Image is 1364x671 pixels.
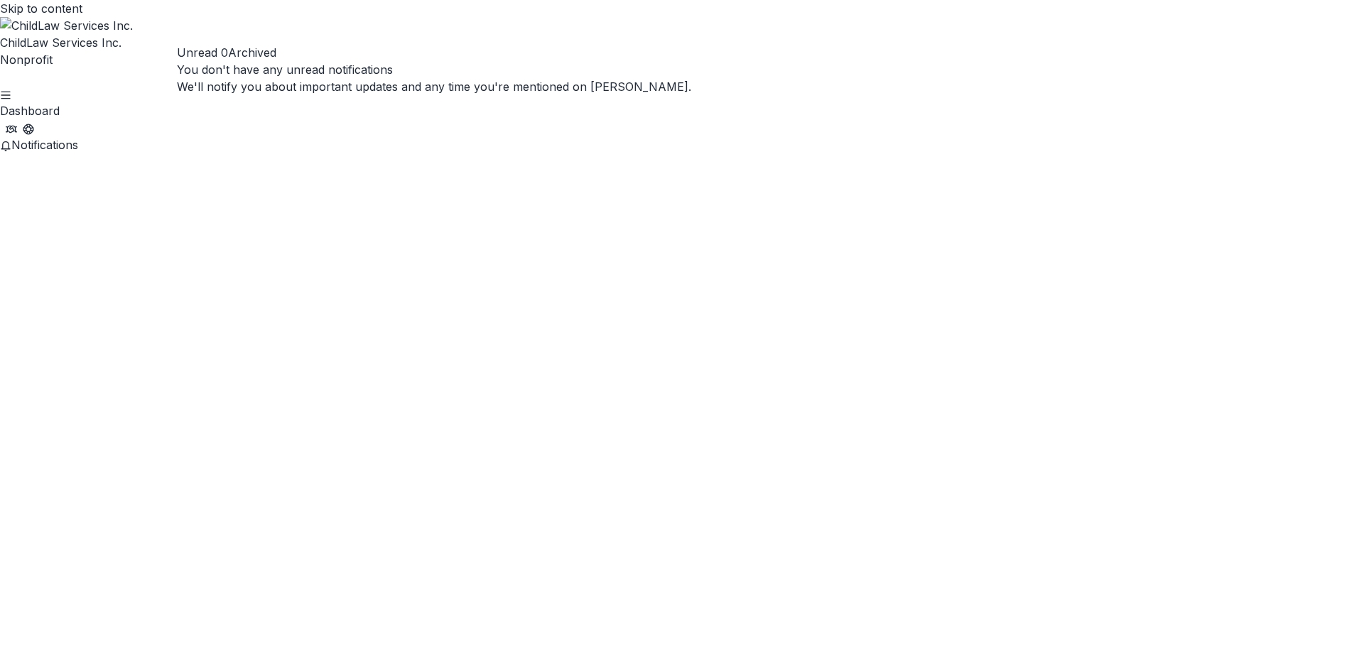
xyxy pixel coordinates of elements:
[23,119,34,136] button: Get Help
[6,119,17,136] button: Partners
[221,45,228,60] span: 0
[177,61,691,78] p: You don't have any unread notifications
[11,138,78,152] span: Notifications
[177,44,228,61] button: Unread
[228,44,276,61] button: Archived
[177,78,691,95] p: We'll notify you about important updates and any time you're mentioned on [PERSON_NAME].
